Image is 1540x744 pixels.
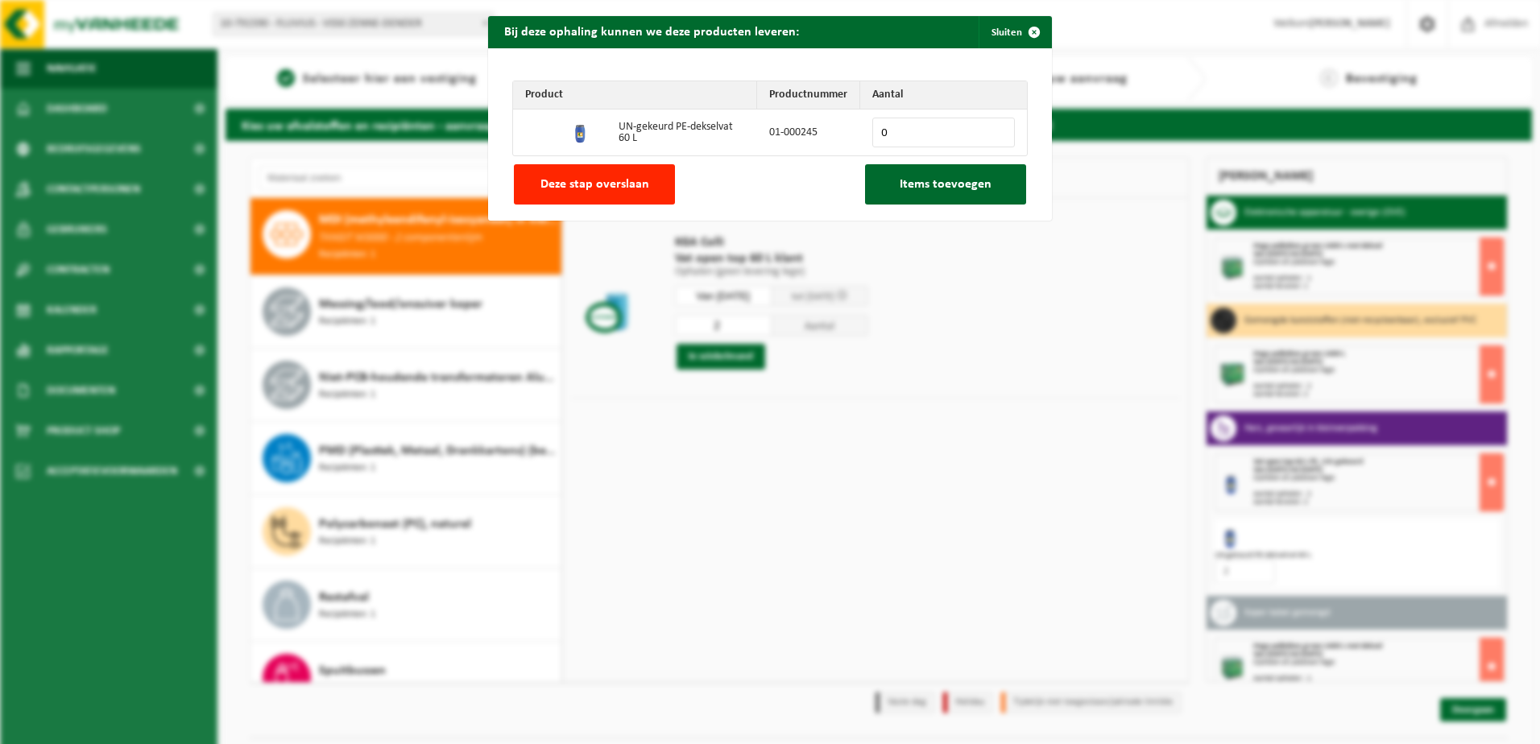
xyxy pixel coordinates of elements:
td: 01-000245 [757,110,860,155]
button: Deze stap overslaan [514,164,675,205]
button: Items toevoegen [865,164,1026,205]
button: Sluiten [979,16,1050,48]
td: UN-gekeurd PE-dekselvat 60 L [606,110,757,155]
th: Productnummer [757,81,860,110]
th: Product [513,81,757,110]
img: 01-000245 [569,118,594,144]
span: Items toevoegen [900,178,991,191]
span: Deze stap overslaan [540,178,649,191]
h2: Bij deze ophaling kunnen we deze producten leveren: [488,16,815,47]
th: Aantal [860,81,1027,110]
